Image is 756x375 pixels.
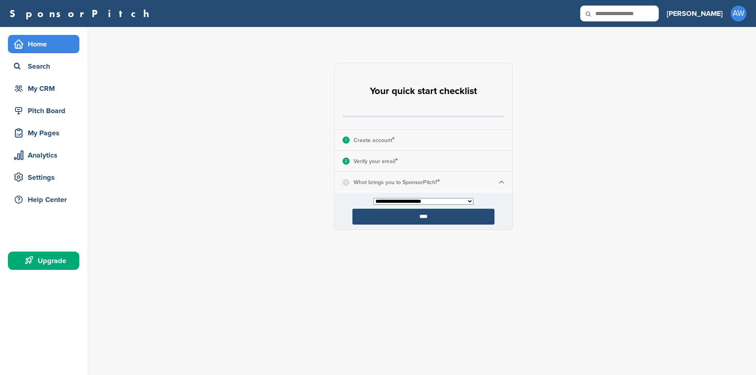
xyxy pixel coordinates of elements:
[12,81,79,96] div: My CRM
[342,179,350,186] div: 3
[354,156,398,166] p: Verify your email
[8,57,79,75] a: Search
[12,59,79,73] div: Search
[12,37,79,51] div: Home
[731,6,746,21] span: AW
[12,170,79,185] div: Settings
[8,190,79,209] a: Help Center
[342,158,350,165] div: 2
[12,254,79,268] div: Upgrade
[8,35,79,53] a: Home
[667,8,723,19] h3: [PERSON_NAME]
[498,179,504,185] img: Checklist arrow 1
[354,177,440,187] p: What brings you to SponsorPitch?
[10,8,154,19] a: SponsorPitch
[342,137,350,144] div: 1
[8,79,79,98] a: My CRM
[370,83,477,100] h2: Your quick start checklist
[8,102,79,120] a: Pitch Board
[8,124,79,142] a: My Pages
[8,252,79,270] a: Upgrade
[8,146,79,164] a: Analytics
[667,5,723,22] a: [PERSON_NAME]
[12,192,79,207] div: Help Center
[354,135,394,145] p: Create account
[12,148,79,162] div: Analytics
[12,104,79,118] div: Pitch Board
[12,126,79,140] div: My Pages
[8,168,79,187] a: Settings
